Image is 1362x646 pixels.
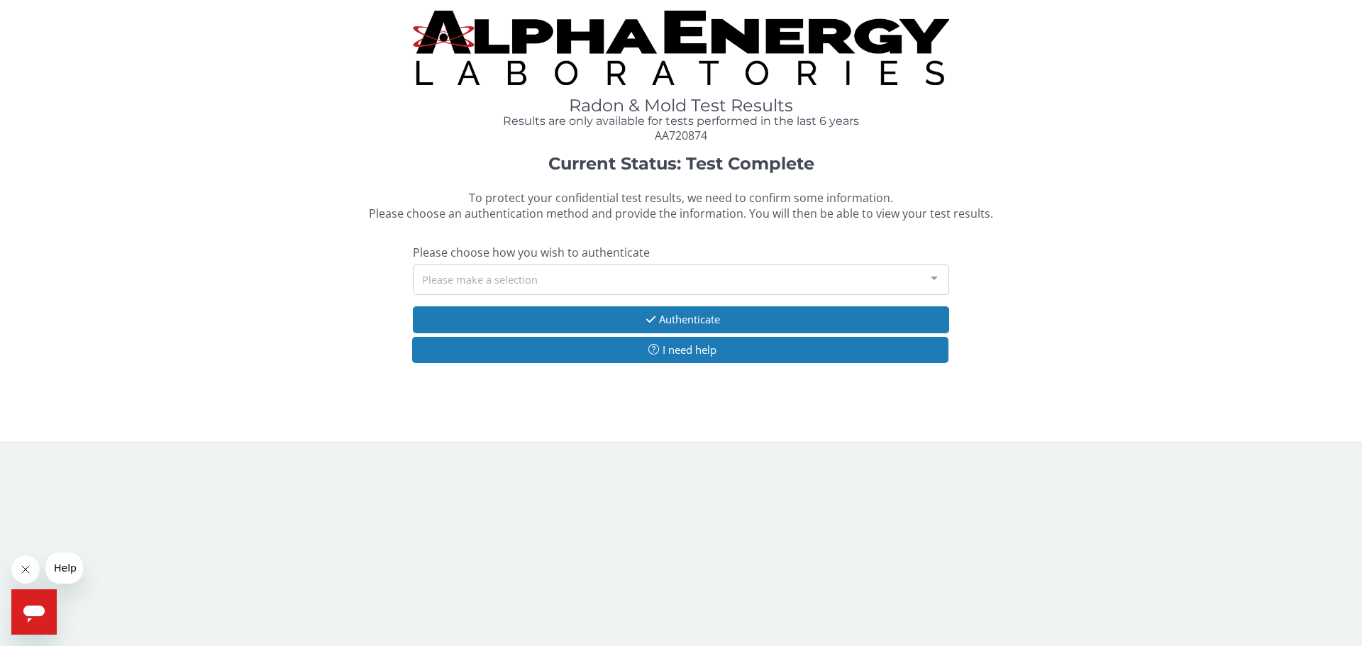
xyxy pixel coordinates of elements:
[413,115,949,128] h4: Results are only available for tests performed in the last 6 years
[413,11,949,85] img: TightCrop.jpg
[413,245,650,260] span: Please choose how you wish to authenticate
[45,552,83,584] iframe: Message from company
[11,555,40,584] iframe: Close message
[422,271,538,287] span: Please make a selection
[548,153,814,174] strong: Current Status: Test Complete
[413,306,949,333] button: Authenticate
[11,589,57,635] iframe: Button to launch messaging window
[413,96,949,115] h1: Radon & Mold Test Results
[369,190,993,222] span: To protect your confidential test results, we need to confirm some information. Please choose an ...
[655,128,707,143] span: AA720874
[412,337,948,363] button: I need help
